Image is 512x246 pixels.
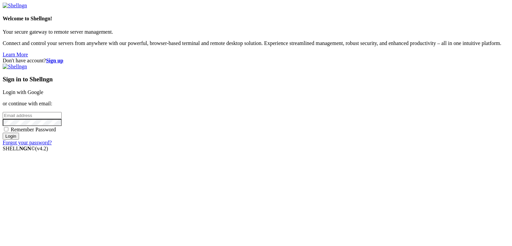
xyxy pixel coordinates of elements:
a: Forgot your password? [3,140,52,145]
b: NGN [19,146,31,151]
p: Your secure gateway to remote server management. [3,29,509,35]
span: 4.2.0 [35,146,48,151]
a: Sign up [46,58,63,63]
input: Remember Password [4,127,8,131]
a: Learn More [3,52,28,57]
p: or continue with email: [3,101,509,107]
input: Login [3,133,19,140]
h3: Sign in to Shellngn [3,76,509,83]
h4: Welcome to Shellngn! [3,16,509,22]
img: Shellngn [3,64,27,70]
p: Connect and control your servers from anywhere with our powerful, browser-based terminal and remo... [3,40,509,46]
img: Shellngn [3,3,27,9]
a: Login with Google [3,89,43,95]
div: Don't have account? [3,58,509,64]
input: Email address [3,112,62,119]
span: Remember Password [11,127,56,132]
span: SHELL © [3,146,48,151]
